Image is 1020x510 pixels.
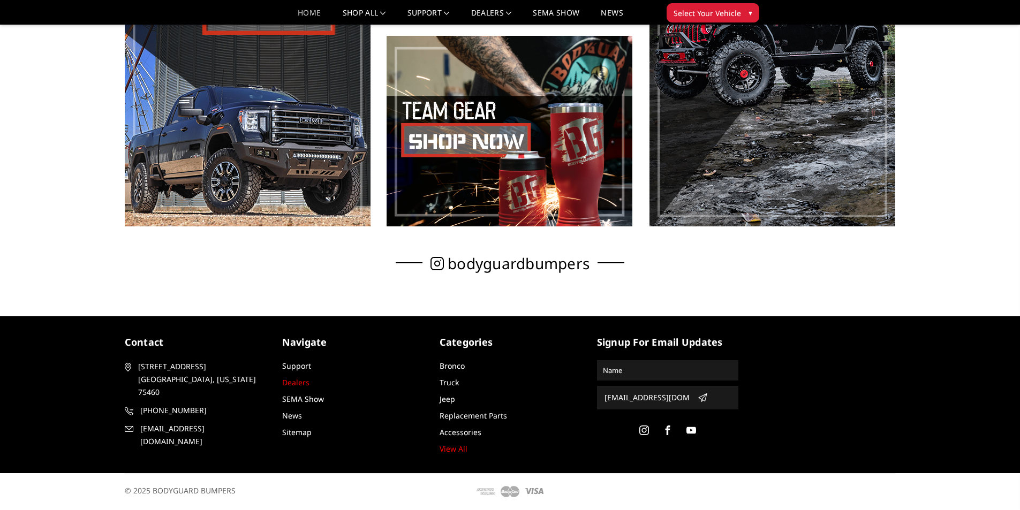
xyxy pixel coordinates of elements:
[343,9,386,25] a: shop all
[440,444,467,454] a: View All
[282,361,311,371] a: Support
[533,9,579,25] a: SEMA Show
[597,335,738,349] h5: signup for email updates
[407,9,450,25] a: Support
[282,335,424,349] h5: Navigate
[125,404,266,417] a: [PHONE_NUMBER]
[140,422,265,448] span: [EMAIL_ADDRESS][DOMAIN_NAME]
[448,258,590,269] span: bodyguardbumpers
[282,394,324,404] a: SEMA Show
[140,404,265,417] span: [PHONE_NUMBER]
[125,422,266,448] a: [EMAIL_ADDRESS][DOMAIN_NAME]
[282,377,309,387] a: Dealers
[667,3,759,22] button: Select Your Vehicle
[440,361,465,371] a: Bronco
[440,335,581,349] h5: Categories
[471,9,512,25] a: Dealers
[600,389,693,406] input: Email
[440,394,455,404] a: Jeep
[125,335,266,349] h5: contact
[440,427,481,437] a: Accessories
[674,7,741,19] span: Select Your Vehicle
[125,485,236,496] span: © 2025 BODYGUARD BUMPERS
[601,9,623,25] a: News
[298,9,321,25] a: Home
[282,427,312,437] a: Sitemap
[138,360,262,399] span: [STREET_ADDRESS] [GEOGRAPHIC_DATA], [US_STATE] 75460
[599,362,737,379] input: Name
[282,410,302,421] a: News
[749,7,752,18] span: ▾
[440,377,459,387] a: Truck
[440,410,507,421] a: Replacement Parts
[966,459,1020,510] iframe: Chat Widget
